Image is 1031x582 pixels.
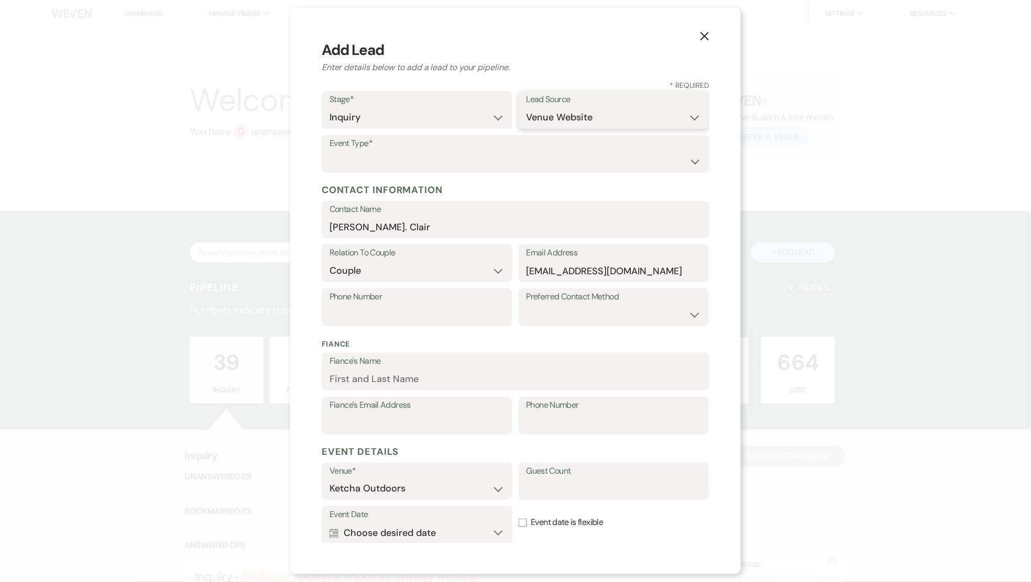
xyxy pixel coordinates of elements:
[519,519,527,527] input: Event date is flexible
[330,289,504,305] label: Phone Number
[322,339,709,350] p: Fiance
[322,182,709,198] h5: Contact Information
[322,39,709,61] h3: Add Lead
[330,398,504,413] label: Fiance's Email Address
[330,522,504,543] button: Choose desired date
[330,245,504,261] label: Relation To Couple
[527,464,701,479] label: Guest Count
[322,444,709,460] h5: Event Details
[322,80,709,91] h3: * Required
[330,354,701,369] label: Fiance's Name
[527,92,701,107] label: Lead Source
[527,398,701,413] label: Phone Number
[330,202,701,217] label: Contact Name
[330,136,701,151] label: Event Type*
[527,289,701,305] label: Preferred Contact Method
[527,245,701,261] label: Email Address
[330,369,701,389] input: First and Last Name
[519,506,709,539] label: Event date is flexible
[330,507,504,522] label: Event Date
[322,61,709,74] h2: Enter details below to add a lead to your pipeline.
[330,217,701,237] input: First and Last Name
[330,464,504,479] label: Venue*
[330,92,504,107] label: Stage*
